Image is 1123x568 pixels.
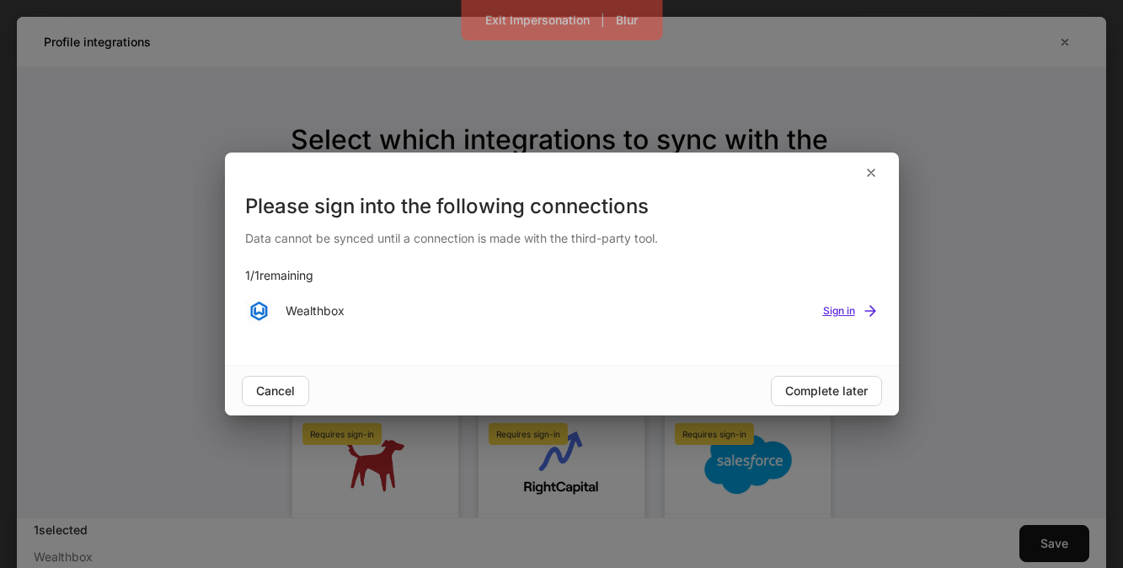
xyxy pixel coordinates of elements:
[616,14,638,26] div: Blur
[785,385,868,397] div: Complete later
[485,14,590,26] div: Exit Impersonation
[242,376,309,406] button: Cancel
[245,267,879,284] p: 1 / 1 remaining
[245,220,879,247] div: Data cannot be synced until a connection is made with the third-party tool.
[823,303,879,319] button: Sign in
[245,193,879,220] div: Please sign into the following connections
[771,376,882,406] button: Complete later
[256,385,295,397] div: Cancel
[286,303,345,319] div: Wealthbox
